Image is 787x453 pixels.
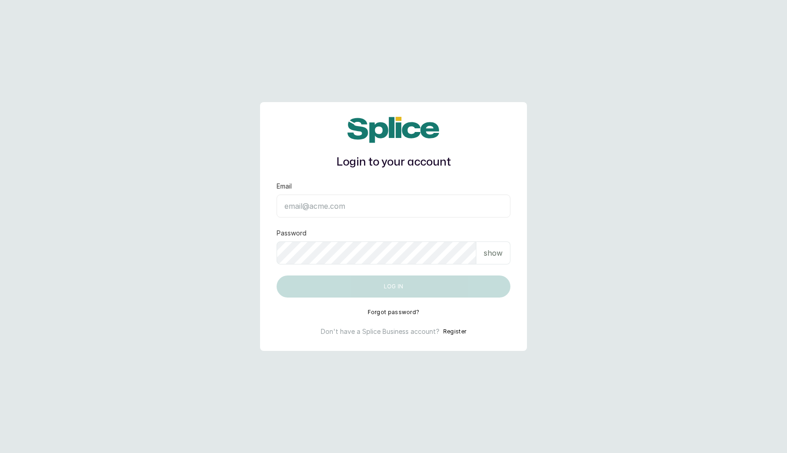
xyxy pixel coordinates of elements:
button: Register [443,327,466,336]
button: Log in [277,275,510,298]
label: Password [277,229,307,238]
p: Don't have a Splice Business account? [321,327,440,336]
label: Email [277,182,292,191]
h1: Login to your account [277,154,510,171]
button: Forgot password? [368,309,420,316]
p: show [484,247,503,258]
input: email@acme.com [277,195,510,218]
